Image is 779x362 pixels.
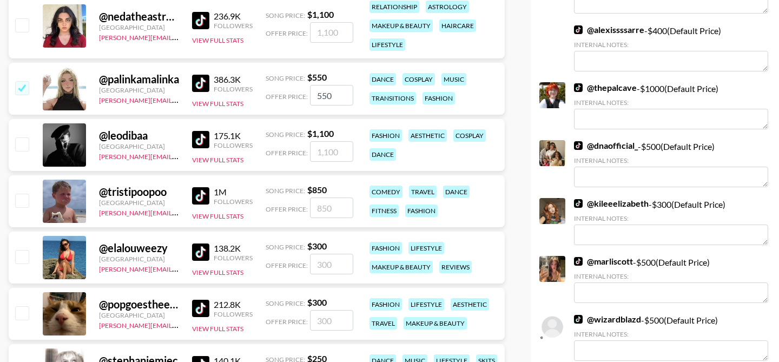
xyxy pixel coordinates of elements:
a: @thepalcave [574,82,637,93]
a: [PERSON_NAME][EMAIL_ADDRESS][PERSON_NAME][DOMAIN_NAME] [99,263,311,273]
div: [GEOGRAPHIC_DATA] [99,23,179,31]
div: [GEOGRAPHIC_DATA] [99,86,179,94]
div: @ leodibaa [99,129,179,142]
div: Followers [214,310,253,318]
div: 212.8K [214,299,253,310]
div: - $ 300 (Default Price) [574,198,768,245]
div: 386.3K [214,74,253,85]
span: Song Price: [266,243,305,251]
div: Internal Notes: [574,214,768,222]
div: dance [369,148,396,161]
div: - $ 500 (Default Price) [574,140,768,187]
strong: $ 1,100 [307,128,334,139]
div: Followers [214,22,253,30]
a: [PERSON_NAME][EMAIL_ADDRESS][PERSON_NAME][DOMAIN_NAME] [99,150,311,161]
img: TikTok [192,187,209,205]
span: Offer Price: [266,149,308,157]
div: Internal Notes: [574,330,768,338]
div: @ elalouweezy [99,241,179,255]
div: [GEOGRAPHIC_DATA] [99,199,179,207]
strong: $ 300 [307,297,327,307]
button: View Full Stats [192,325,243,333]
div: fitness [369,205,399,217]
input: 850 [310,198,353,218]
img: TikTok [192,300,209,317]
span: Offer Price: [266,318,308,326]
div: fashion [422,92,455,104]
div: haircare [439,19,476,32]
div: makeup & beauty [369,261,433,273]
a: @wizardblazd [574,314,641,325]
input: 1,100 [310,141,353,162]
div: dance [443,186,470,198]
div: - $ 500 (Default Price) [574,314,768,361]
img: TikTok [192,12,209,29]
div: comedy [369,186,402,198]
div: Followers [214,141,253,149]
div: 236.9K [214,11,253,22]
span: Song Price: [266,299,305,307]
a: @kileeelizabeth [574,198,649,209]
div: Internal Notes: [574,98,768,107]
div: Internal Notes: [574,156,768,164]
span: Song Price: [266,187,305,195]
a: [PERSON_NAME][EMAIL_ADDRESS][PERSON_NAME][DOMAIN_NAME] [99,319,311,330]
div: [GEOGRAPHIC_DATA] [99,255,179,263]
span: Song Price: [266,11,305,19]
img: TikTok [574,315,583,324]
strong: $ 300 [307,241,327,251]
div: reviews [439,261,472,273]
input: 300 [310,254,353,274]
input: 550 [310,85,353,106]
div: 1M [214,187,253,198]
strong: $ 550 [307,72,327,82]
div: aesthetic [451,298,489,311]
div: astrology [426,1,469,13]
div: @ palinkamalinka [99,73,179,86]
a: @marliscott [574,256,633,267]
div: @ popgoestheeweasel [99,298,179,311]
img: TikTok [574,83,583,92]
div: lifestyle [408,242,444,254]
span: Offer Price: [266,29,308,37]
button: View Full Stats [192,156,243,164]
img: TikTok [574,141,583,150]
div: aesthetic [408,129,447,142]
div: dance [369,73,396,85]
button: View Full Stats [192,100,243,108]
div: lifestyle [369,38,405,51]
div: music [441,73,466,85]
div: fashion [405,205,438,217]
img: TikTok [574,257,583,266]
div: - $ 500 (Default Price) [574,256,768,303]
button: View Full Stats [192,268,243,277]
img: TikTok [192,75,209,92]
img: TikTok [192,243,209,261]
div: lifestyle [408,298,444,311]
div: cosplay [402,73,435,85]
strong: $ 1,100 [307,9,334,19]
button: View Full Stats [192,212,243,220]
div: Internal Notes: [574,41,768,49]
div: Followers [214,198,253,206]
a: [PERSON_NAME][EMAIL_ADDRESS][PERSON_NAME][DOMAIN_NAME] [99,31,311,42]
a: [PERSON_NAME][EMAIL_ADDRESS][PERSON_NAME][DOMAIN_NAME] [99,207,311,217]
div: fashion [369,298,402,311]
img: TikTok [574,25,583,34]
input: 1,100 [310,22,353,43]
div: Internal Notes: [574,272,768,280]
div: fashion [369,242,402,254]
a: [PERSON_NAME][EMAIL_ADDRESS][PERSON_NAME][DOMAIN_NAME] [99,94,311,104]
strong: $ 850 [307,185,327,195]
div: fashion [369,129,402,142]
div: Followers [214,254,253,262]
div: 175.1K [214,130,253,141]
div: makeup & beauty [404,317,467,330]
div: @ nedatheastrologer [99,10,179,23]
img: TikTok [574,199,583,208]
div: makeup & beauty [369,19,433,32]
div: transitions [369,92,416,104]
div: relationship [369,1,419,13]
input: 300 [310,310,353,331]
span: Song Price: [266,130,305,139]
